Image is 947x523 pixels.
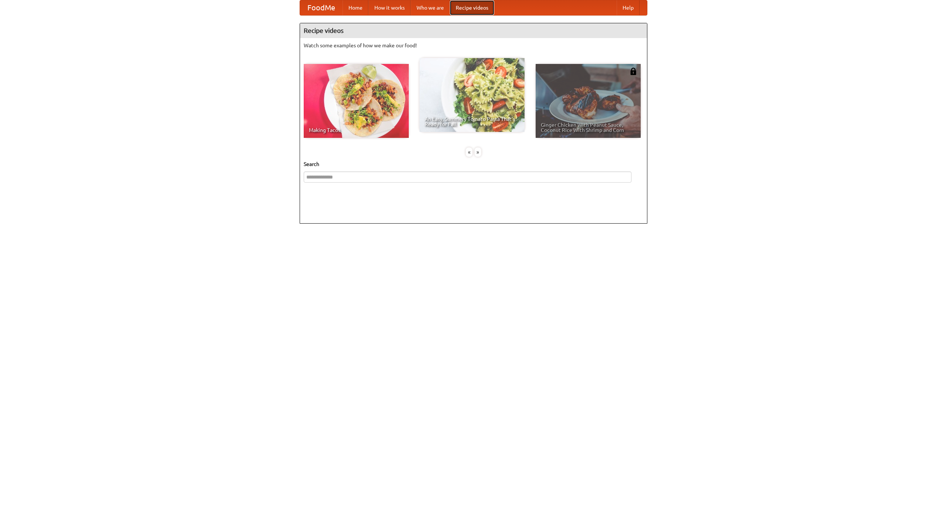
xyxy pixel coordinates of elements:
a: How it works [368,0,411,15]
h4: Recipe videos [300,23,647,38]
a: Home [343,0,368,15]
h5: Search [304,160,643,168]
a: FoodMe [300,0,343,15]
a: Making Tacos [304,64,409,138]
p: Watch some examples of how we make our food! [304,42,643,49]
span: An Easy, Summery Tomato Pasta That's Ready for Fall [425,116,519,127]
img: 483408.png [630,68,637,75]
div: « [466,147,472,157]
a: Who we are [411,0,450,15]
span: Making Tacos [309,128,404,133]
a: An Easy, Summery Tomato Pasta That's Ready for Fall [419,58,525,132]
a: Recipe videos [450,0,494,15]
a: Help [617,0,640,15]
div: » [475,147,481,157]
